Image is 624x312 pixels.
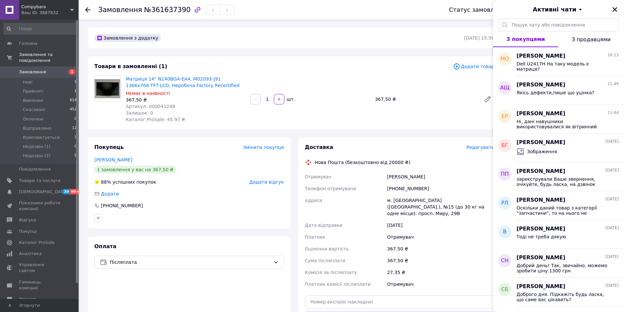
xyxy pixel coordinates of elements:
span: Compybara [21,4,70,10]
div: Отримувач [386,231,496,243]
span: Каталог ProSale [19,240,54,246]
span: [PERSON_NAME] [517,110,565,118]
span: ПП [501,171,509,178]
button: З покупцями [493,31,558,47]
span: 614 [70,98,77,103]
div: [DATE] [386,219,496,231]
div: Статус замовлення [449,7,509,13]
span: 1 [69,69,75,75]
span: ЕР [501,113,508,120]
button: Активні чати [511,5,606,14]
span: СБ [501,286,508,293]
input: Пошук [3,23,77,35]
span: [DATE] [605,283,619,288]
span: 0 [74,116,77,122]
span: Адреса [305,198,322,203]
span: 5 [74,153,77,159]
button: ПП[PERSON_NAME][DATE]зареєстрували Ваше звернення, очікуйте, будь ласка, на дзвінок менеджера [493,162,624,191]
img: Матриця 14" N140BGA-EA4, M02093-J91 1366x768 TFT-LCD, Неробоча Factory Recertified [95,79,120,99]
span: Доброго дня. Підкажіть будь ласка, що саме вас цікавить? [517,292,610,302]
span: Dell U2417H На таку модель є матриця? [517,61,610,72]
span: Маркет [19,296,36,302]
div: 1 замовлення у вас на 367,50 ₴ [94,166,176,174]
button: Закрити [611,6,619,13]
span: Телефон отримувача [305,186,356,191]
span: Прийняті [23,88,43,94]
span: Недозвін (2) [23,153,50,159]
span: [DATE] [605,139,619,144]
span: Платник [305,234,326,240]
span: Комісія за післяплату [305,270,357,275]
button: СН[PERSON_NAME][DATE]Добрий день! Так, звичайно, можемо зробити ціну 1300 грн [493,249,624,278]
span: Покупець [94,144,124,150]
span: Артикул: 000041248 [126,104,175,109]
span: [DEMOGRAPHIC_DATA] [19,189,67,195]
span: [DATE] [605,168,619,173]
span: Виконані [23,98,43,103]
span: Замовлення [98,6,142,14]
a: Редагувати [481,93,494,106]
span: БГ [501,142,508,149]
button: В[PERSON_NAME][DATE]Тоді не треба дякую [493,220,624,249]
div: Ваш ID: 3887832 [21,10,79,16]
span: 11:44 [607,110,619,116]
span: [DATE] [605,196,619,202]
span: Післяплата [110,259,271,266]
span: Активні чати [533,5,576,14]
div: Нова Пошта (безкоштовно від 20000 ₴) [313,159,412,166]
div: 367,50 ₴ [126,97,245,103]
span: Якісь дефекти,пише що уцінка? [517,90,594,95]
span: Редагувати [466,145,494,150]
span: 16:13 [607,52,619,58]
div: шт. [285,96,295,102]
span: Додати [101,191,119,196]
span: Повідомлення [19,166,51,172]
span: 1 [74,79,77,85]
span: [PERSON_NAME] [517,225,565,233]
button: СБ[PERSON_NAME][DATE]Доброго дня. Підкажіть будь ласка, що саме вас цікавить? [493,278,624,306]
span: Добрий день! Так, звичайно, можемо зробити ціну 1300 грн [517,263,610,273]
span: Замовлення [19,69,46,75]
span: Платник комісії післяплати [305,282,371,287]
button: МО[PERSON_NAME]16:13Dell U2417H На таку модель є матриця? [493,47,624,76]
span: Доставка [305,144,333,150]
span: Аналітика [19,251,42,257]
span: 99+ [70,189,81,194]
span: [PERSON_NAME] [517,168,565,175]
span: [PERSON_NAME] [517,196,565,204]
span: З покупцями [506,36,545,42]
div: 367.50 ₴ [386,243,496,255]
a: Матриця 14" N140BGA-EA4, M02093-J91 1366x768 TFT-LCD, Неробоча Factory Recertified [126,76,239,88]
span: Додати відгук [249,179,284,185]
span: АЩ [500,84,509,92]
span: СН [501,257,508,265]
span: 3 [74,135,77,140]
span: [DATE] [605,225,619,231]
span: Відгуки [19,217,36,223]
span: [PERSON_NAME] [517,283,565,290]
span: РЛ [501,199,508,207]
span: Товари та послуги [19,178,61,184]
span: Додати товар [453,63,494,70]
span: Оплачені [23,116,44,122]
div: 367.50 ₴ [386,255,496,266]
input: Пошук чату або повідомлення [498,18,619,31]
span: Сума післяплати [305,258,346,263]
span: 30 [62,189,70,194]
span: [PERSON_NAME] [517,52,565,60]
button: З продавцями [558,31,624,47]
button: ЕР[PERSON_NAME]11:44Ні, дані навушники використовувалися як вітринний екземпляр [493,105,624,134]
span: Отримувач [305,174,331,179]
div: [PHONE_NUMBER] [100,202,143,209]
span: [PERSON_NAME] [517,139,565,146]
span: Недозвін (1) [23,144,50,150]
span: Немає в наявності [126,91,170,96]
span: Каталог ProSale: 45.97 ₴ [126,117,185,122]
span: 88% [101,179,111,185]
span: Зображення [527,148,557,155]
div: Отримувач [386,278,496,290]
span: Дата відправки [305,223,343,228]
span: З продавцями [572,36,611,43]
span: №361637390 [144,6,191,14]
button: БГ[PERSON_NAME][DATE]Зображення [493,134,624,162]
